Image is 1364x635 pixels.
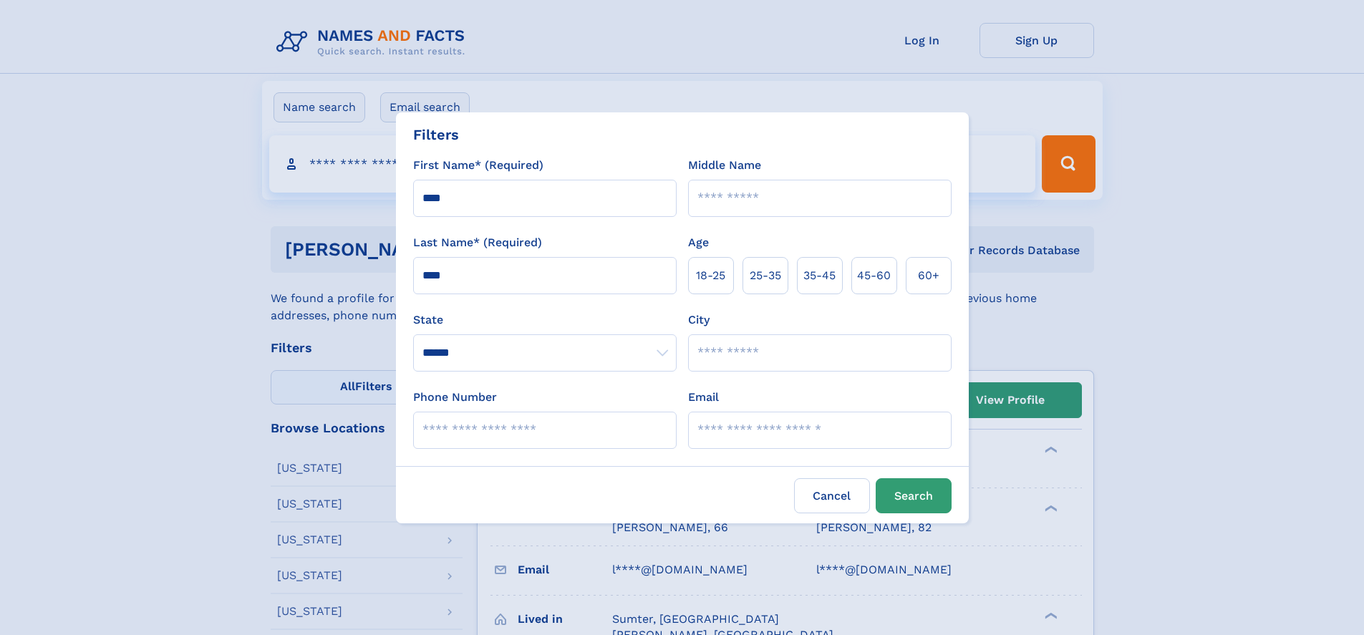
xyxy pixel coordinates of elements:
[688,389,719,406] label: Email
[413,234,542,251] label: Last Name* (Required)
[688,234,709,251] label: Age
[803,267,836,284] span: 35‑45
[413,157,543,174] label: First Name* (Required)
[413,311,677,329] label: State
[688,311,710,329] label: City
[413,124,459,145] div: Filters
[918,267,939,284] span: 60+
[857,267,891,284] span: 45‑60
[876,478,952,513] button: Search
[688,157,761,174] label: Middle Name
[413,389,497,406] label: Phone Number
[794,478,870,513] label: Cancel
[750,267,781,284] span: 25‑35
[696,267,725,284] span: 18‑25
